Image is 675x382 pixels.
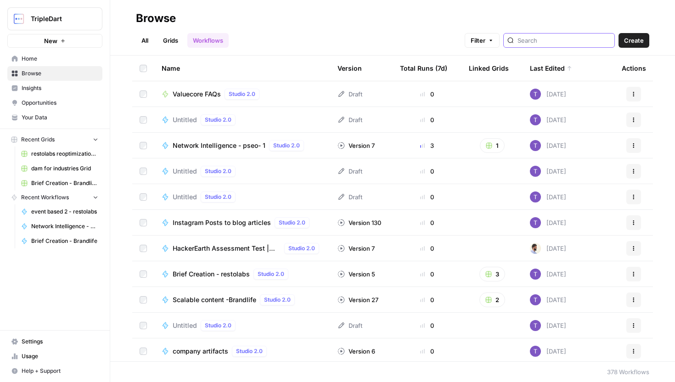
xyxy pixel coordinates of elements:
button: Recent Workflows [7,191,102,204]
span: Brief Creation - restolabs [173,270,250,279]
span: restolabs reoptimizations aug [31,150,98,158]
div: 0 [400,218,454,227]
div: 0 [400,270,454,279]
span: Home [22,55,98,63]
img: ogabi26qpshj0n8lpzr7tvse760o [530,114,541,125]
span: Studio 2.0 [258,270,284,278]
a: event based 2 - restolabs [17,204,102,219]
a: Usage [7,349,102,364]
a: UntitledStudio 2.0 [162,320,323,331]
div: [DATE] [530,166,566,177]
span: New [44,36,57,45]
a: UntitledStudio 2.0 [162,166,323,177]
span: Filter [471,36,485,45]
span: Help + Support [22,367,98,375]
span: Studio 2.0 [205,193,231,201]
span: Studio 2.0 [236,347,263,355]
div: 0 [400,167,454,176]
span: Recent Grids [21,135,55,144]
a: Network Intelligence - pseo- 1Studio 2.0 [162,140,323,151]
div: Version 7 [337,244,375,253]
div: Total Runs (7d) [400,56,447,81]
a: Your Data [7,110,102,125]
span: Studio 2.0 [205,321,231,330]
span: Studio 2.0 [279,219,305,227]
div: Version 5 [337,270,375,279]
div: Actions [622,56,646,81]
img: ogabi26qpshj0n8lpzr7tvse760o [530,346,541,357]
div: Version 6 [337,347,375,356]
img: ogabi26qpshj0n8lpzr7tvse760o [530,320,541,331]
a: Brief Creation - restolabsStudio 2.0 [162,269,323,280]
span: Network Intelligence - pseo- 1 [173,141,265,150]
img: ogabi26qpshj0n8lpzr7tvse760o [530,191,541,202]
img: ogabi26qpshj0n8lpzr7tvse760o [530,217,541,228]
a: Grids [157,33,184,48]
span: Usage [22,352,98,360]
span: Network Intelligence - pseo- 1 [31,222,98,230]
a: restolabs reoptimizations aug [17,146,102,161]
button: Create [619,33,649,48]
div: 0 [400,295,454,304]
span: Recent Workflows [21,193,69,202]
div: 0 [400,347,454,356]
span: Studio 2.0 [229,90,255,98]
div: [DATE] [530,140,566,151]
div: Version [337,56,362,81]
a: Opportunities [7,95,102,110]
div: Draft [337,115,362,124]
div: Browse [136,11,176,26]
span: event based 2 - restolabs [31,208,98,216]
a: All [136,33,154,48]
a: Browse [7,66,102,81]
div: 0 [400,115,454,124]
span: TripleDart [31,14,86,23]
span: Studio 2.0 [288,244,315,253]
span: Brief Creation - Brandlife Grid [31,179,98,187]
a: Insights [7,81,102,95]
span: company artifacts [173,347,228,356]
button: Help + Support [7,364,102,378]
a: dam for industries Grid [17,161,102,176]
a: Home [7,51,102,66]
span: Browse [22,69,98,78]
div: [DATE] [530,217,566,228]
img: ogabi26qpshj0n8lpzr7tvse760o [530,89,541,100]
a: Brief Creation - Brandlife Grid [17,176,102,191]
a: company artifactsStudio 2.0 [162,346,323,357]
div: [DATE] [530,294,566,305]
button: Filter [465,33,500,48]
span: Scalable content -Brandlife [173,295,256,304]
a: UntitledStudio 2.0 [162,114,323,125]
div: 0 [400,244,454,253]
a: Scalable content -BrandlifeStudio 2.0 [162,294,323,305]
div: Version 27 [337,295,378,304]
span: Your Data [22,113,98,122]
div: 3 [400,141,454,150]
a: Settings [7,334,102,349]
span: Valuecore FAQs [173,90,221,99]
button: 3 [479,267,505,281]
div: Version 7 [337,141,375,150]
img: ogabi26qpshj0n8lpzr7tvse760o [530,294,541,305]
img: ogabi26qpshj0n8lpzr7tvse760o [530,166,541,177]
button: Workspace: TripleDart [7,7,102,30]
span: Untitled [173,192,197,202]
button: New [7,34,102,48]
span: Create [624,36,644,45]
div: Draft [337,167,362,176]
input: Search [517,36,611,45]
div: [DATE] [530,320,566,331]
button: 1 [480,138,505,153]
img: TripleDart Logo [11,11,27,27]
span: Untitled [173,167,197,176]
div: Name [162,56,323,81]
button: Recent Grids [7,133,102,146]
a: HackerEarth Assessment Test | FinalStudio 2.0 [162,243,323,254]
span: Opportunities [22,99,98,107]
span: Settings [22,337,98,346]
div: [DATE] [530,269,566,280]
div: [DATE] [530,89,566,100]
span: Untitled [173,115,197,124]
div: [DATE] [530,346,566,357]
